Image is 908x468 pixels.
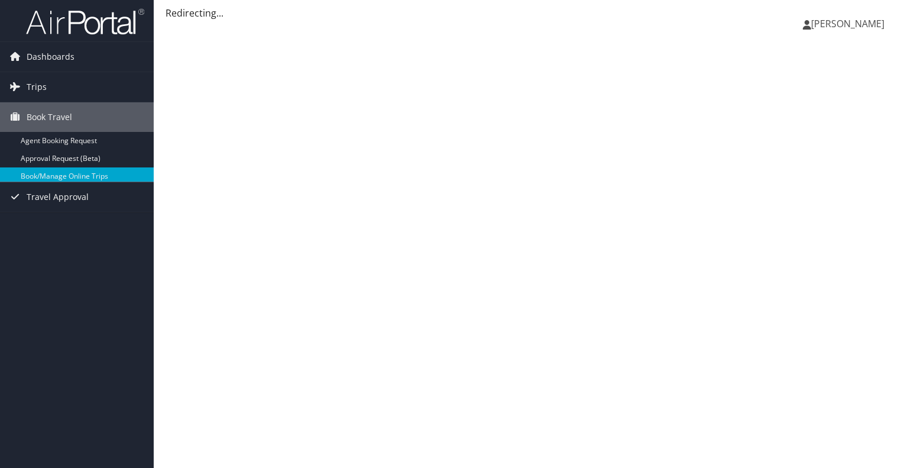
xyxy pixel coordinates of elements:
span: [PERSON_NAME] [811,17,884,30]
span: Dashboards [27,42,74,72]
span: Trips [27,72,47,102]
span: Book Travel [27,102,72,132]
img: airportal-logo.png [26,8,144,35]
span: Travel Approval [27,182,89,212]
a: [PERSON_NAME] [803,6,896,41]
div: Redirecting... [166,6,896,20]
